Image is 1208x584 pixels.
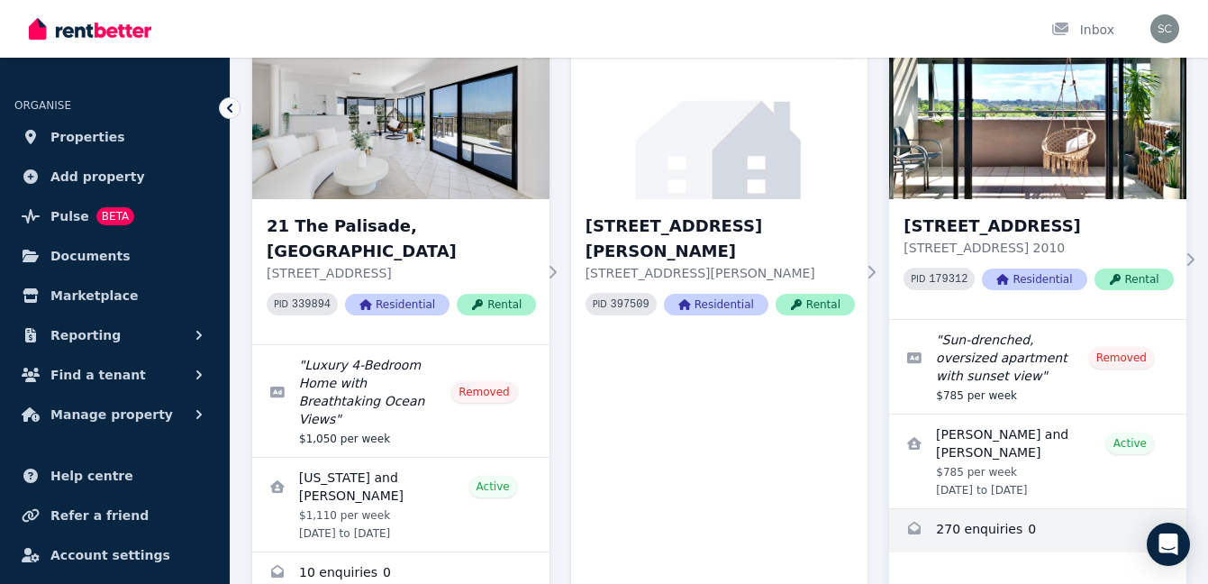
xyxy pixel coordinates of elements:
[14,458,215,494] a: Help centre
[14,99,71,112] span: ORGANISE
[96,207,134,225] span: BETA
[252,26,550,199] img: 21 The Palisade, Umina Beach
[889,26,1186,199] img: 503/6 Belvoir Street, Surry Hills
[14,317,215,353] button: Reporting
[14,397,215,433] button: Manage property
[889,509,1186,552] a: Enquiries for 503/6 Belvoir Street, Surry Hills
[50,126,125,148] span: Properties
[14,119,215,155] a: Properties
[50,465,133,487] span: Help centre
[50,166,145,187] span: Add property
[889,415,1186,508] a: View details for Ruben Boks and Tiffany Rigters
[50,364,146,386] span: Find a tenant
[664,294,768,315] span: Residential
[50,404,173,425] span: Manage property
[586,214,855,264] h3: [STREET_ADDRESS][PERSON_NAME]
[252,345,550,457] a: Edit listing: Luxury 4-Bedroom Home with Breathtaking Ocean Views
[14,497,215,534] a: Refer a friend
[929,273,967,286] code: 179312
[1051,21,1114,39] div: Inbox
[457,294,536,315] span: Rental
[904,214,1173,239] h3: [STREET_ADDRESS]
[982,269,1086,290] span: Residential
[611,298,649,311] code: 397509
[252,458,550,552] a: View details for Georgia and Benjamin Marsden
[267,264,536,282] p: [STREET_ADDRESS]
[889,26,1186,319] a: 503/6 Belvoir Street, Surry Hills[STREET_ADDRESS][STREET_ADDRESS] 2010PID 179312ResidentialRental
[50,324,121,346] span: Reporting
[911,274,925,284] small: PID
[267,214,536,264] h3: 21 The Palisade, [GEOGRAPHIC_DATA]
[50,505,149,526] span: Refer a friend
[14,198,215,234] a: PulseBETA
[50,245,131,267] span: Documents
[14,159,215,195] a: Add property
[14,357,215,393] button: Find a tenant
[776,294,855,315] span: Rental
[571,26,868,344] a: 22/6 Hargraves St, Gosford[STREET_ADDRESS][PERSON_NAME][STREET_ADDRESS][PERSON_NAME]PID 397509Res...
[50,285,138,306] span: Marketplace
[904,239,1173,257] p: [STREET_ADDRESS] 2010
[1094,269,1174,290] span: Rental
[14,238,215,274] a: Documents
[29,15,151,42] img: RentBetter
[345,294,450,315] span: Residential
[1150,14,1179,43] img: Sianne Chen
[571,26,868,199] img: 22/6 Hargraves St, Gosford
[50,205,89,227] span: Pulse
[14,278,215,314] a: Marketplace
[593,299,607,309] small: PID
[586,264,855,282] p: [STREET_ADDRESS][PERSON_NAME]
[50,544,170,566] span: Account settings
[274,299,288,309] small: PID
[292,298,331,311] code: 339894
[889,320,1186,414] a: Edit listing: Sun-drenched, oversized apartment with sunset view
[252,26,550,344] a: 21 The Palisade, Umina Beach21 The Palisade, [GEOGRAPHIC_DATA][STREET_ADDRESS]PID 339894Residenti...
[14,537,215,573] a: Account settings
[1147,523,1190,566] div: Open Intercom Messenger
